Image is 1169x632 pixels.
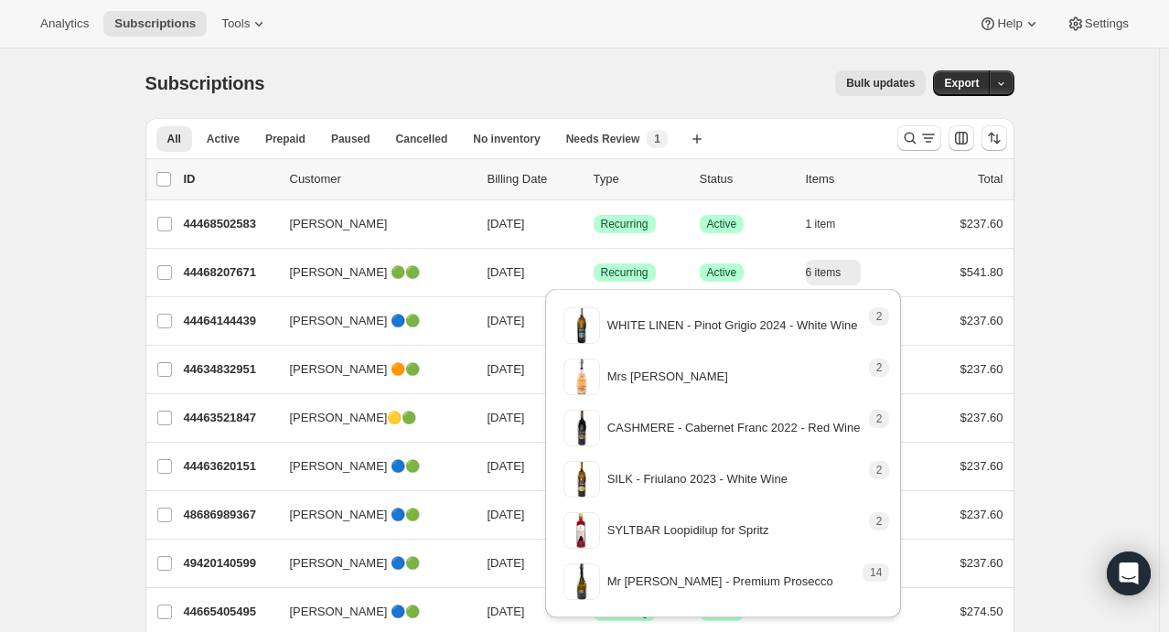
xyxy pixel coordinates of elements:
[290,360,421,379] span: [PERSON_NAME] 🟠🟢
[960,459,1003,473] span: $237.60
[279,355,462,384] button: [PERSON_NAME] 🟠🟢
[40,16,89,31] span: Analytics
[563,307,600,344] img: variant image
[997,16,1022,31] span: Help
[607,470,788,488] p: SILK - Friulano 2023 - White Wine
[279,500,462,530] button: [PERSON_NAME] 🔵🟢
[594,170,685,188] div: Type
[960,556,1003,570] span: $237.60
[29,11,100,37] button: Analytics
[968,11,1051,37] button: Help
[184,211,1003,237] div: 44468502583[PERSON_NAME][DATE]SuccessRecurringSuccessActive1 item$237.60
[279,258,462,287] button: [PERSON_NAME] 🟢🟢
[210,11,279,37] button: Tools
[488,556,525,570] span: [DATE]
[279,549,462,578] button: [PERSON_NAME] 🔵🟢
[184,260,1003,285] div: 44468207671[PERSON_NAME] 🟢🟢[DATE]SuccessRecurringSuccessActive6 items$541.80
[184,502,1003,528] div: 48686989367[PERSON_NAME] 🔵🟢[DATE]SuccessRecurringSuccessActive1 item$237.60
[184,599,1003,625] div: 44665405495[PERSON_NAME] 🔵🟢[DATE]SuccessRecurringSuccessActive5 items$274.50
[876,412,883,426] span: 2
[978,170,1003,188] p: Total
[876,309,883,324] span: 2
[184,551,1003,576] div: 49420140599[PERSON_NAME] 🔵🟢[DATE]SuccessRecurringSuccessActive1 item$237.60
[1056,11,1140,37] button: Settings
[184,506,275,524] p: 48686989367
[897,125,941,151] button: Search and filter results
[981,125,1007,151] button: Sort the results
[331,132,370,146] span: Paused
[835,70,926,96] button: Bulk updates
[1107,552,1151,595] div: Open Intercom Messenger
[949,125,974,151] button: Customize table column order and visibility
[184,308,1003,334] div: 44464144439[PERSON_NAME] 🔵🟢[DATE]SuccessRecurringSuccessActive1 item$237.60
[473,132,540,146] span: No inventory
[184,312,275,330] p: 44464144439
[290,263,421,282] span: [PERSON_NAME] 🟢🟢
[488,508,525,521] span: [DATE]
[167,132,181,146] span: All
[290,554,421,573] span: [PERSON_NAME] 🔵🟢
[806,265,842,280] span: 6 items
[396,132,448,146] span: Cancelled
[290,603,421,621] span: [PERSON_NAME] 🔵🟢
[806,217,836,231] span: 1 item
[960,314,1003,327] span: $237.60
[184,454,1003,479] div: 44463620151[PERSON_NAME] 🔵🟢[DATE]SuccessRecurringSuccessActive1 item$237.60
[601,265,649,280] span: Recurring
[184,603,275,621] p: 44665405495
[806,170,897,188] div: Items
[488,314,525,327] span: [DATE]
[806,211,856,237] button: 1 item
[279,403,462,433] button: [PERSON_NAME]🟡🟢
[103,11,207,37] button: Subscriptions
[806,260,862,285] button: 6 items
[870,565,882,580] span: 14
[184,409,275,427] p: 44463521847
[707,217,737,231] span: Active
[184,357,1003,382] div: 44634832951[PERSON_NAME] 🟠🟢[DATE]SuccessRecurringSuccessActive1 item$237.60
[290,312,421,330] span: [PERSON_NAME] 🔵🟢
[607,521,769,540] p: SYLTBAR Loopidilup for Spritz
[290,215,388,233] span: [PERSON_NAME]
[960,217,1003,230] span: $237.60
[265,132,306,146] span: Prepaid
[960,265,1003,279] span: $541.80
[488,362,525,376] span: [DATE]
[207,132,240,146] span: Active
[960,411,1003,424] span: $237.60
[563,563,600,600] img: variant image
[876,514,883,529] span: 2
[607,368,728,386] p: Mrs [PERSON_NAME]
[960,508,1003,521] span: $237.60
[682,126,712,152] button: Create new view
[944,76,979,91] span: Export
[601,217,649,231] span: Recurring
[563,359,600,395] img: variant image
[145,73,265,93] span: Subscriptions
[960,605,1003,618] span: $274.50
[700,170,791,188] p: Status
[184,405,1003,431] div: 44463521847[PERSON_NAME]🟡🟢[DATE]SuccessRecurringSuccessActive1 item$237.60
[488,170,579,188] p: Billing Date
[184,170,1003,188] div: IDCustomerBilling DateTypeStatusItemsTotal
[563,410,600,446] img: variant image
[876,360,883,375] span: 2
[184,215,275,233] p: 44468502583
[607,316,858,335] p: WHITE LINEN - Pinot Grigio 2024 - White Wine
[933,70,990,96] button: Export
[488,217,525,230] span: [DATE]
[707,265,737,280] span: Active
[960,362,1003,376] span: $237.60
[563,512,600,549] img: variant image
[563,461,600,498] img: variant image
[114,16,196,31] span: Subscriptions
[607,419,861,437] p: CASHMERE - Cabernet Franc 2022 - Red Wine
[1085,16,1129,31] span: Settings
[488,411,525,424] span: [DATE]
[184,170,275,188] p: ID
[184,554,275,573] p: 49420140599
[654,132,660,146] span: 1
[607,573,833,591] p: Mr [PERSON_NAME] - Premium Prosecco
[846,76,915,91] span: Bulk updates
[488,265,525,279] span: [DATE]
